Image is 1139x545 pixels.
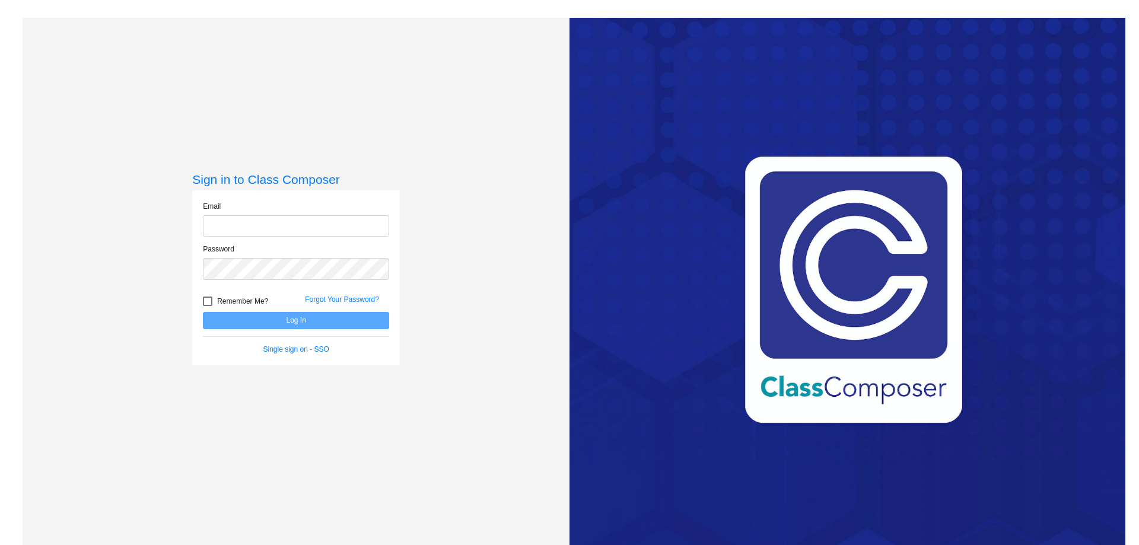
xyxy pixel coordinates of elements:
[203,312,389,329] button: Log In
[305,295,379,304] a: Forgot Your Password?
[203,201,221,212] label: Email
[192,172,400,187] h3: Sign in to Class Composer
[263,345,329,353] a: Single sign on - SSO
[203,244,234,254] label: Password
[217,294,268,308] span: Remember Me?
